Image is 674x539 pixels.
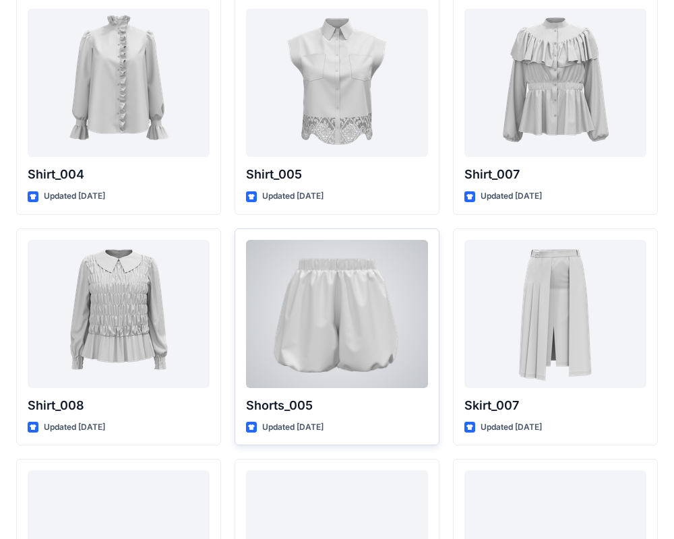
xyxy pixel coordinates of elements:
[262,189,324,203] p: Updated [DATE]
[246,165,428,184] p: Shirt_005
[28,396,210,415] p: Shirt_008
[262,420,324,435] p: Updated [DATE]
[246,240,428,388] a: Shorts_005
[44,420,105,435] p: Updated [DATE]
[28,165,210,184] p: Shirt_004
[44,189,105,203] p: Updated [DATE]
[464,240,646,388] a: Skirt_007
[28,240,210,388] a: Shirt_008
[28,9,210,157] a: Shirt_004
[464,396,646,415] p: Skirt_007
[464,9,646,157] a: Shirt_007
[246,396,428,415] p: Shorts_005
[464,165,646,184] p: Shirt_007
[246,9,428,157] a: Shirt_005
[481,420,542,435] p: Updated [DATE]
[481,189,542,203] p: Updated [DATE]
